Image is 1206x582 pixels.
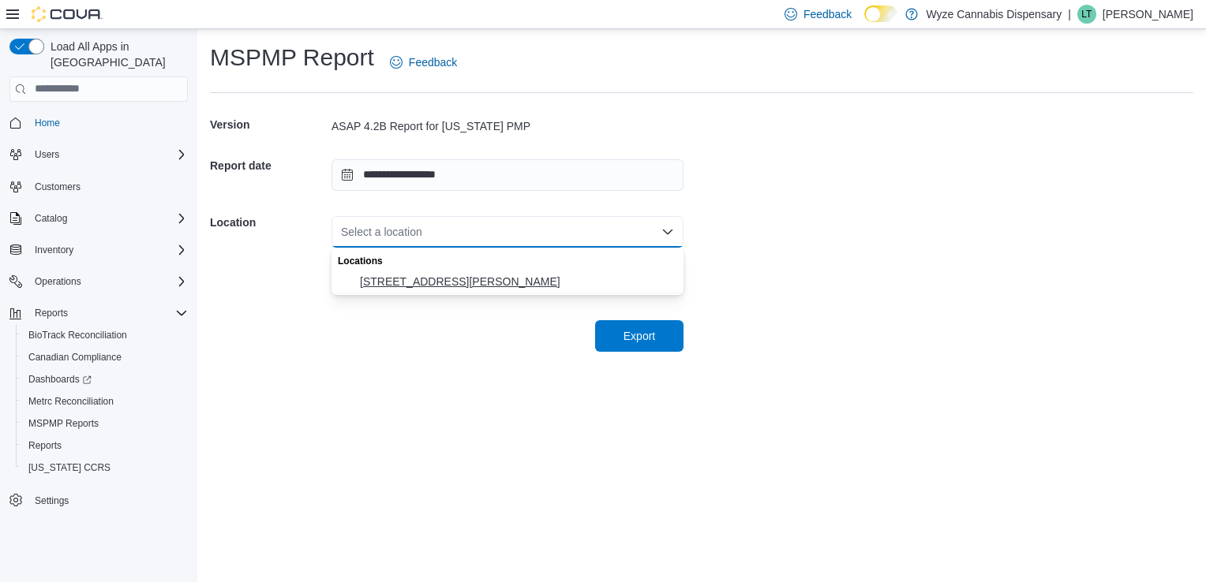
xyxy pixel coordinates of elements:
div: Lucas Todd [1077,5,1096,24]
span: Dashboards [22,370,188,389]
a: BioTrack Reconciliation [22,326,133,345]
span: Dark Mode [864,22,865,23]
a: MSPMP Reports [22,414,105,433]
button: Catalog [3,207,194,229]
button: Reports [16,435,194,457]
button: Catalog [28,209,73,228]
input: Accessible screen reader label [341,222,343,241]
span: Home [28,113,188,132]
span: Customers [35,181,81,193]
h5: Version [210,109,328,140]
span: Users [35,148,59,161]
span: Home [35,117,60,129]
button: Home [3,111,194,134]
input: Press the down key to open a popover containing a calendar. [331,159,684,191]
span: Export [624,328,655,344]
span: LT [1081,5,1092,24]
span: Inventory [28,241,188,259]
span: Catalog [35,212,67,225]
span: [US_STATE] CCRS [28,461,110,474]
p: | [1068,5,1071,24]
h1: MSPMP Report [210,42,374,73]
button: Settings [3,488,194,511]
button: Operations [3,270,194,293]
span: Washington CCRS [22,458,188,477]
span: Canadian Compliance [28,351,122,364]
button: Users [3,144,194,166]
span: Inventory [35,244,73,256]
a: Reports [22,436,68,455]
span: Reports [28,304,188,323]
a: Metrc Reconciliation [22,392,120,411]
div: Choose from the following options [331,248,684,293]
button: 2300 S Harper Road [331,270,684,293]
div: ASAP 4.2B Report for [US_STATE] PMP [331,118,684,134]
span: Metrc Reconciliation [22,392,188,411]
a: Home [28,114,66,132]
nav: Complex example [9,105,188,553]
span: Load All Apps in [GEOGRAPHIC_DATA] [44,39,188,70]
h5: Report date [210,150,328,181]
a: Settings [28,491,75,510]
button: Inventory [3,239,194,261]
button: Users [28,145,66,164]
span: Operations [35,275,81,288]
span: Reports [28,439,62,452]
a: Dashboards [22,370,98,389]
button: Metrc Reconciliation [16,390,194,412]
span: Operations [28,272,188,291]
span: BioTrack Reconciliation [22,326,188,345]
span: Dashboards [28,373,92,386]
button: Inventory [28,241,80,259]
button: Customers [3,175,194,198]
a: [US_STATE] CCRS [22,458,117,477]
a: Dashboards [16,368,194,390]
span: Settings [28,490,188,509]
button: MSPMP Reports [16,412,194,435]
button: Reports [3,302,194,324]
div: Locations [331,248,684,270]
span: Feedback [409,54,457,70]
button: Operations [28,272,88,291]
span: Metrc Reconciliation [28,395,114,408]
button: Export [595,320,684,352]
p: [PERSON_NAME] [1103,5,1193,24]
span: [STREET_ADDRESS][PERSON_NAME] [360,274,674,289]
button: BioTrack Reconciliation [16,324,194,346]
button: Canadian Compliance [16,346,194,368]
span: Users [28,145,188,164]
img: Cova [32,6,103,22]
h5: Location [210,207,328,238]
span: MSPMP Reports [22,414,188,433]
p: Wyze Cannabis Dispensary [926,5,1062,24]
span: Settings [35,494,69,507]
button: [US_STATE] CCRS [16,457,194,479]
a: Customers [28,177,87,196]
span: Reports [22,436,188,455]
span: Catalog [28,209,188,228]
span: Reports [35,307,68,319]
span: Canadian Compliance [22,348,188,367]
button: Close list of options [661,226,674,238]
span: MSPMP Reports [28,417,99,430]
span: Customers [28,177,188,196]
span: Feedback [803,6,852,22]
a: Feedback [384,47,463,78]
button: Reports [28,304,74,323]
input: Dark Mode [864,6,897,22]
a: Canadian Compliance [22,348,128,367]
span: BioTrack Reconciliation [28,329,127,341]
